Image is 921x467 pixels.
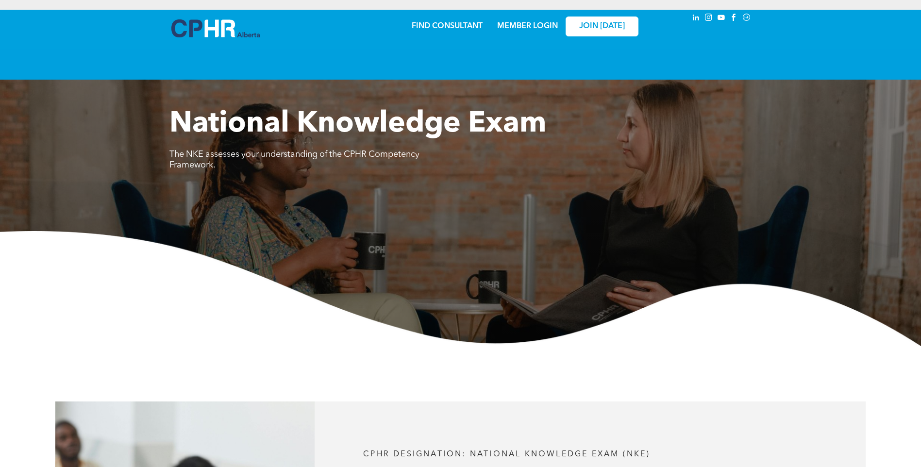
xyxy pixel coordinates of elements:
[566,17,638,36] a: JOIN [DATE]
[741,12,752,25] a: Social network
[691,12,702,25] a: linkedin
[716,12,727,25] a: youtube
[169,110,546,139] span: National Knowledge Exam
[171,19,260,37] img: A blue and white logo for cp alberta
[363,450,650,458] span: CPHR DESIGNATION: National Knowledge Exam (NKE)
[497,22,558,30] a: MEMBER LOGIN
[579,22,625,31] span: JOIN [DATE]
[169,150,419,169] span: The NKE assesses your understanding of the CPHR Competency Framework.
[729,12,739,25] a: facebook
[412,22,483,30] a: FIND CONSULTANT
[703,12,714,25] a: instagram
